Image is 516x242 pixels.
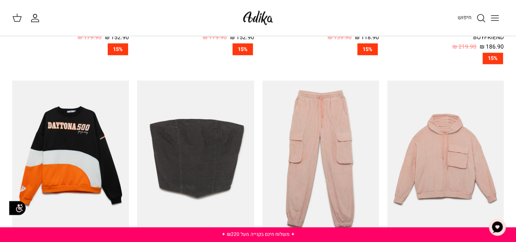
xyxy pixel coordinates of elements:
span: 15% [483,53,503,64]
img: Adika IL [241,8,275,27]
span: 219.90 ₪ [452,42,476,51]
span: 15% [357,43,378,55]
span: 152.90 ₪ [105,33,129,42]
button: Toggle menu [486,9,504,27]
img: accessibility_icon02.svg [6,197,29,220]
a: החשבון שלי [30,13,43,23]
span: 139.90 ₪ [328,33,352,42]
a: ✦ משלוח חינם בקנייה מעל ₪220 ✦ [221,231,295,238]
span: 186.90 ₪ [480,42,504,51]
a: 15% [12,43,129,55]
a: חיפוש [458,13,486,23]
span: 152.90 ₪ [230,33,254,42]
a: 15% [387,53,504,64]
a: ג׳ינס All Or Nothing [PERSON_NAME] | BOYFRIEND 186.90 ₪ 219.90 ₪ [387,24,504,51]
a: 15% [262,43,379,55]
span: 179.90 ₪ [203,33,227,42]
span: חיפוש [458,13,472,21]
a: 15% [137,43,254,55]
span: 15% [233,43,253,55]
span: 15% [108,43,128,55]
span: 118.90 ₪ [355,33,379,42]
span: 179.90 ₪ [78,33,102,42]
button: צ'אט [485,215,509,240]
